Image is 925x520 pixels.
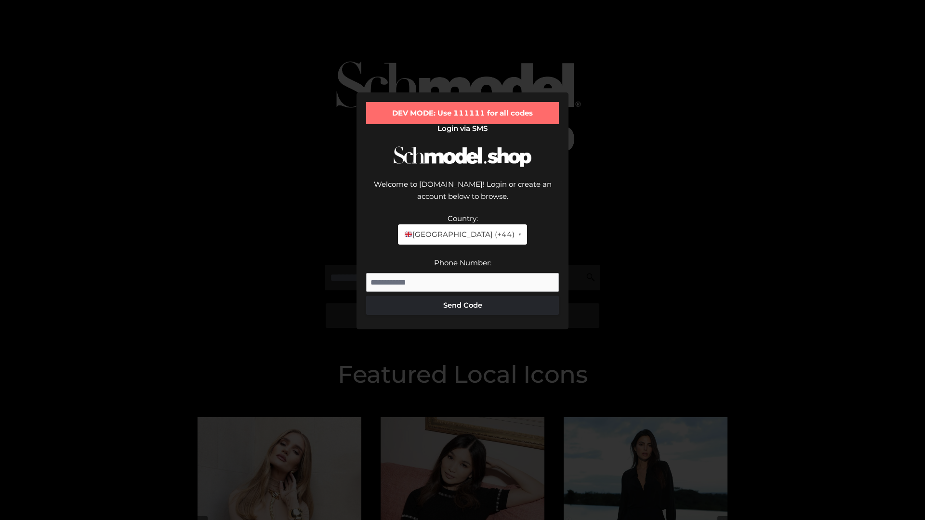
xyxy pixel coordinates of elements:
h2: Login via SMS [366,124,559,133]
div: DEV MODE: Use 111111 for all codes [366,102,559,124]
div: Welcome to [DOMAIN_NAME]! Login or create an account below to browse. [366,178,559,212]
img: 🇬🇧 [405,231,412,238]
span: [GEOGRAPHIC_DATA] (+44) [404,228,514,241]
label: Country: [448,214,478,223]
img: Schmodel Logo [390,138,535,176]
label: Phone Number: [434,258,491,267]
button: Send Code [366,296,559,315]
